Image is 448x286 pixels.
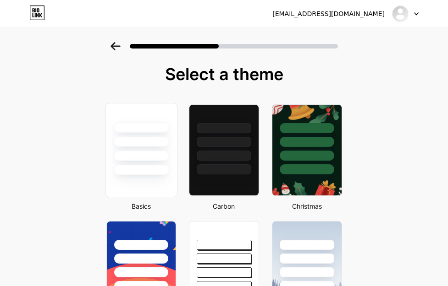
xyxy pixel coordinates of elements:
[186,201,262,211] div: Carbon
[269,201,345,211] div: Christmas
[392,5,409,22] img: treeservicesva
[272,9,385,19] div: [EMAIL_ADDRESS][DOMAIN_NAME]
[103,65,346,83] div: Select a theme
[104,201,179,211] div: Basics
